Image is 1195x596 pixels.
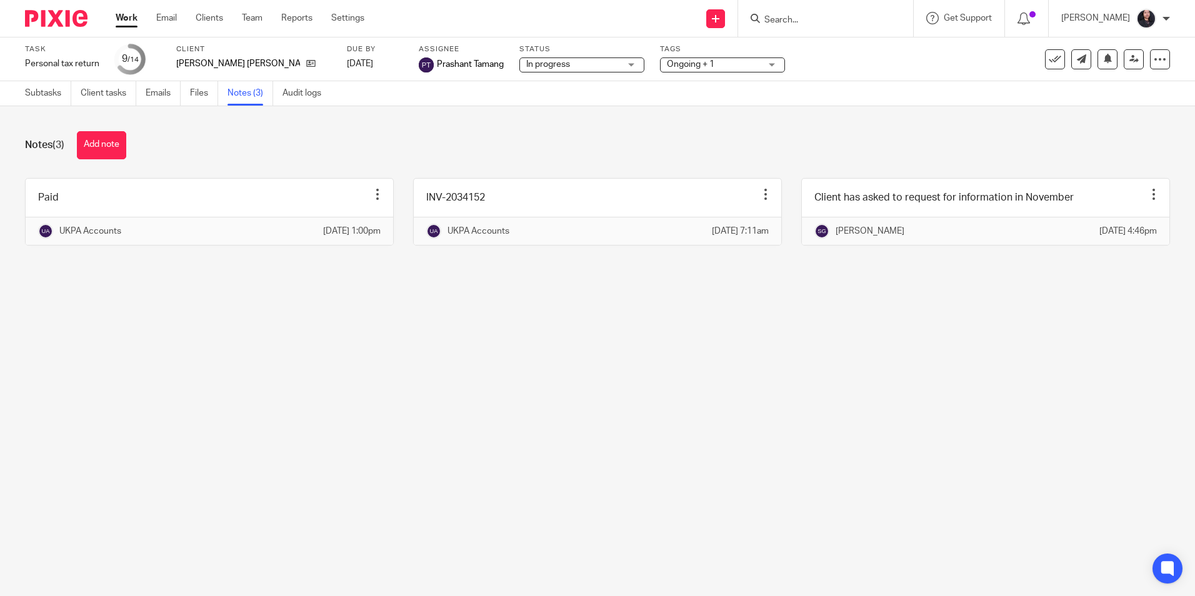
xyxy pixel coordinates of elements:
img: svg%3E [426,224,441,239]
a: Settings [331,12,364,24]
h1: Notes [25,139,64,152]
small: /14 [127,56,139,63]
p: [DATE] 4:46pm [1099,225,1157,237]
a: Reports [281,12,312,24]
label: Client [176,44,331,54]
img: svg%3E [814,224,829,239]
p: [PERSON_NAME] [836,225,904,237]
div: Personal tax return [25,57,99,70]
a: Work [116,12,137,24]
img: MicrosoftTeams-image.jfif [1136,9,1156,29]
a: Email [156,12,177,24]
label: Assignee [419,44,504,54]
label: Status [519,44,644,54]
span: Prashant Tamang [437,58,504,71]
button: Add note [77,131,126,159]
img: Pixie [25,10,87,27]
span: In progress [526,60,570,69]
div: 9 [122,52,139,66]
img: svg%3E [38,224,53,239]
label: Task [25,44,99,54]
p: [PERSON_NAME] [PERSON_NAME] [176,57,300,70]
a: Subtasks [25,81,71,106]
p: [DATE] 7:11am [712,225,769,237]
a: Clients [196,12,223,24]
p: UKPA Accounts [59,225,121,237]
a: Emails [146,81,181,106]
p: [DATE] 1:00pm [323,225,381,237]
span: (3) [52,140,64,150]
label: Tags [660,44,785,54]
a: Audit logs [282,81,331,106]
label: Due by [347,44,403,54]
span: [DATE] [347,59,373,68]
a: Files [190,81,218,106]
span: Ongoing + 1 [667,60,714,69]
a: Client tasks [81,81,136,106]
a: Notes (3) [227,81,273,106]
input: Search [763,15,876,26]
img: svg%3E [419,57,434,72]
p: [PERSON_NAME] [1061,12,1130,24]
p: UKPA Accounts [447,225,509,237]
span: Get Support [944,14,992,22]
a: Team [242,12,262,24]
